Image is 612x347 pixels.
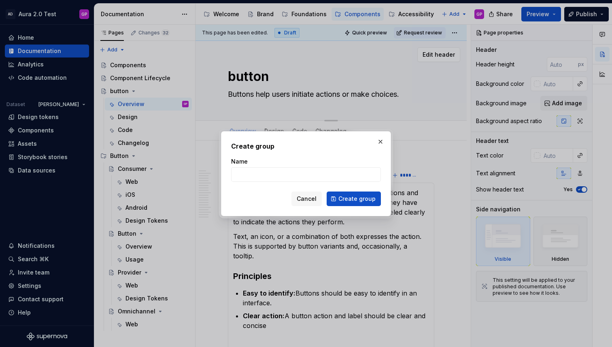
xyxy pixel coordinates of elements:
span: Cancel [297,195,317,203]
label: Name [231,158,248,166]
button: Create group [327,192,381,206]
button: Cancel [291,192,322,206]
h2: Create group [231,141,381,151]
span: Create group [338,195,376,203]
